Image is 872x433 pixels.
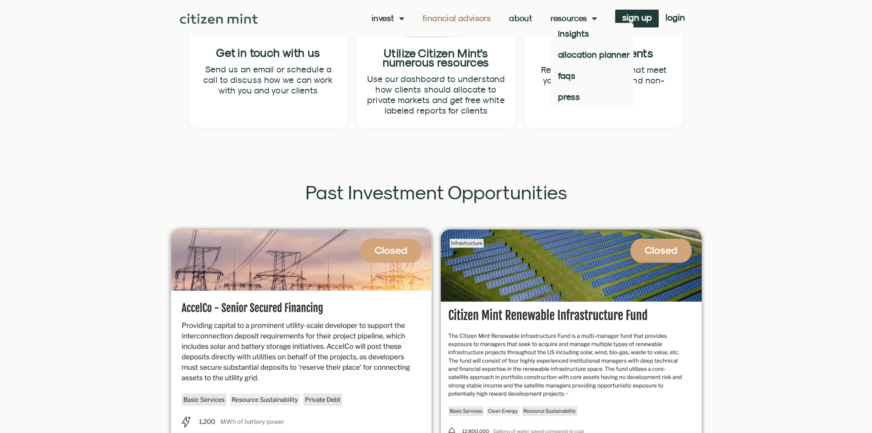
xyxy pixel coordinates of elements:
[180,14,258,24] img: Citizen Mint
[535,65,673,96] p: Review opportunities that meet your clients financial and non-financial goals
[666,14,685,21] span: login
[171,183,702,202] h2: Past Investment Opportunities
[372,14,404,23] a: Invest
[362,49,510,67] h2: Utilize Citizen Mint's numerous resources
[659,10,692,27] a: login
[509,14,532,23] a: About
[530,49,678,58] h2: Select investments
[551,86,634,107] a: press
[195,48,342,57] h2: Get in touch with us
[551,23,634,107] ul: Resources
[199,64,338,96] p: Send us an email or schedule a call to discuss how we can work with you and your clients
[551,65,634,86] a: faqs
[622,14,652,21] span: sign up
[372,14,597,23] nav: Menu
[551,23,634,44] a: insights
[367,74,505,116] p: Use our dashboard to understand how clients should allocate to private markets and get free white...
[551,44,634,65] a: allocation planner
[551,14,597,23] a: Resources
[615,10,659,27] a: sign up
[422,14,491,23] a: Financial Advisors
